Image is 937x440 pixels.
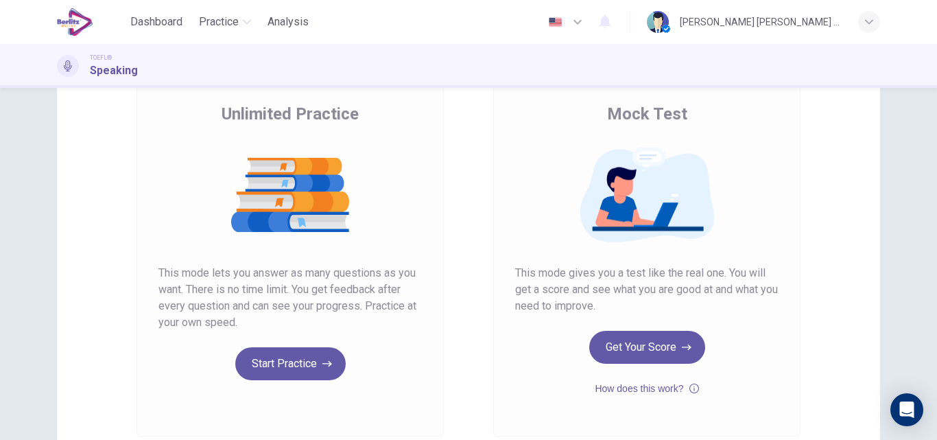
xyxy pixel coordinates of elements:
[595,380,698,397] button: How does this work?
[199,14,239,30] span: Practice
[607,103,687,125] span: Mock Test
[268,14,309,30] span: Analysis
[57,8,93,36] img: EduSynch logo
[235,347,346,380] button: Start Practice
[90,62,138,79] h1: Speaking
[547,17,564,27] img: en
[222,103,359,125] span: Unlimited Practice
[890,393,923,426] div: Open Intercom Messenger
[125,10,188,34] button: Dashboard
[90,53,112,62] span: TOEFL®
[680,14,842,30] div: [PERSON_NAME] [PERSON_NAME] Toledo
[130,14,182,30] span: Dashboard
[193,10,257,34] button: Practice
[515,265,779,314] span: This mode gives you a test like the real one. You will get a score and see what you are good at a...
[262,10,314,34] button: Analysis
[589,331,705,364] button: Get Your Score
[158,265,422,331] span: This mode lets you answer as many questions as you want. There is no time limit. You get feedback...
[647,11,669,33] img: Profile picture
[57,8,125,36] a: EduSynch logo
